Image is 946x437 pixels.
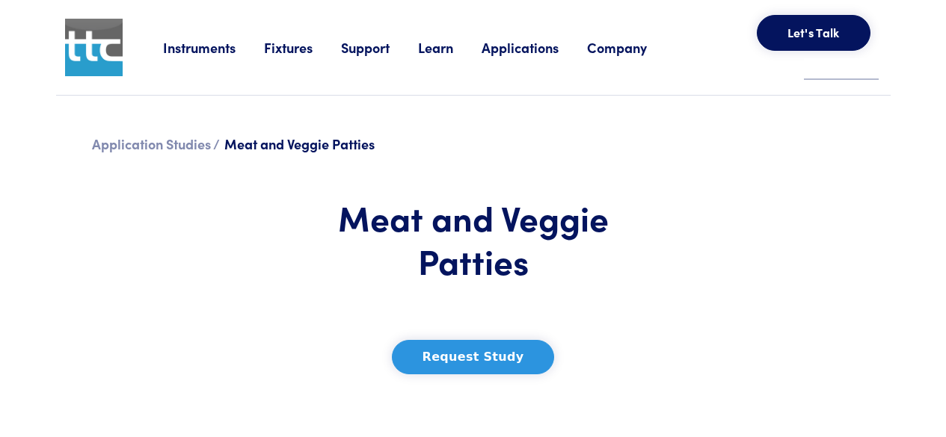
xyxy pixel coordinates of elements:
[482,38,587,57] a: Applications
[587,38,675,57] a: Company
[418,38,482,57] a: Learn
[163,38,264,57] a: Instruments
[65,19,123,76] img: ttc_logo_1x1_v1.0.png
[92,134,220,153] a: Application Studies /
[757,15,870,51] button: Let's Talk
[287,196,660,282] h1: Meat and Veggie Patties
[392,340,555,374] button: Request Study
[341,38,418,57] a: Support
[264,38,341,57] a: Fixtures
[224,134,375,153] span: Meat and Veggie Patties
